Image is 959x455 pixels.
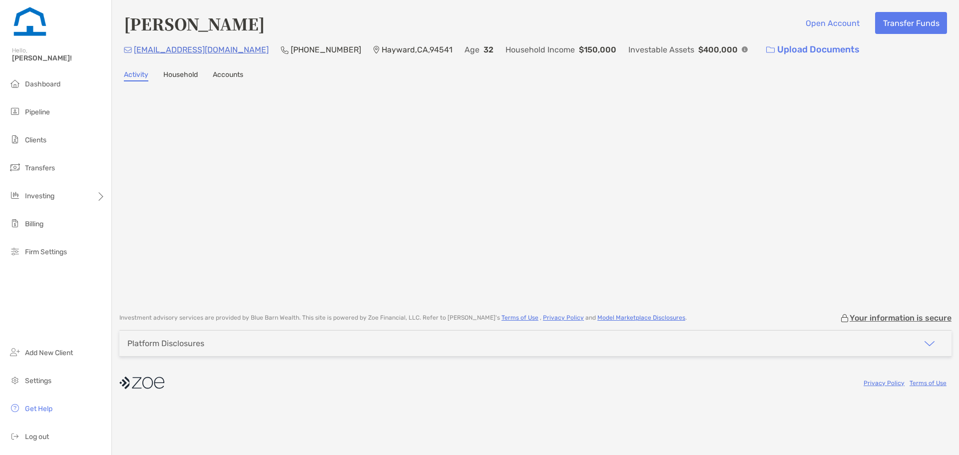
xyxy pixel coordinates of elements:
img: pipeline icon [9,105,21,117]
img: Email Icon [124,47,132,53]
p: Investment advisory services are provided by Blue Barn Wealth . This site is powered by Zoe Finan... [119,314,687,322]
img: clients icon [9,133,21,145]
a: Privacy Policy [864,380,905,387]
img: investing icon [9,189,21,201]
span: Pipeline [25,108,50,116]
span: Billing [25,220,43,228]
p: Your information is secure [850,313,952,323]
span: Get Help [25,405,52,413]
span: Investing [25,192,54,200]
img: firm-settings icon [9,245,21,257]
p: $400,000 [698,43,738,56]
a: Activity [124,70,148,81]
img: add_new_client icon [9,346,21,358]
img: Info Icon [742,46,748,52]
span: [PERSON_NAME]! [12,54,105,62]
span: Add New Client [25,349,73,357]
p: Hayward , CA , 94541 [382,43,453,56]
img: settings icon [9,374,21,386]
img: Location Icon [373,46,380,54]
div: Platform Disclosures [127,339,204,348]
a: Privacy Policy [543,314,584,321]
a: Accounts [213,70,243,81]
a: Model Marketplace Disclosures [597,314,685,321]
p: Investable Assets [628,43,694,56]
img: get-help icon [9,402,21,414]
img: transfers icon [9,161,21,173]
img: billing icon [9,217,21,229]
p: Age [465,43,479,56]
span: Transfers [25,164,55,172]
img: Phone Icon [281,46,289,54]
a: Terms of Use [910,380,947,387]
img: dashboard icon [9,77,21,89]
a: Terms of Use [501,314,538,321]
span: Clients [25,136,46,144]
img: button icon [766,46,775,53]
img: company logo [119,372,164,394]
h4: [PERSON_NAME] [124,12,265,35]
img: logout icon [9,430,21,442]
button: Open Account [798,12,867,34]
span: Dashboard [25,80,60,88]
a: Household [163,70,198,81]
p: 32 [483,43,493,56]
span: Settings [25,377,51,385]
p: [EMAIL_ADDRESS][DOMAIN_NAME] [134,43,269,56]
button: Transfer Funds [875,12,947,34]
p: $150,000 [579,43,616,56]
span: Firm Settings [25,248,67,256]
img: icon arrow [924,338,936,350]
a: Upload Documents [760,39,866,60]
img: Zoe Logo [12,4,48,40]
p: Household Income [505,43,575,56]
span: Log out [25,433,49,441]
p: [PHONE_NUMBER] [291,43,361,56]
